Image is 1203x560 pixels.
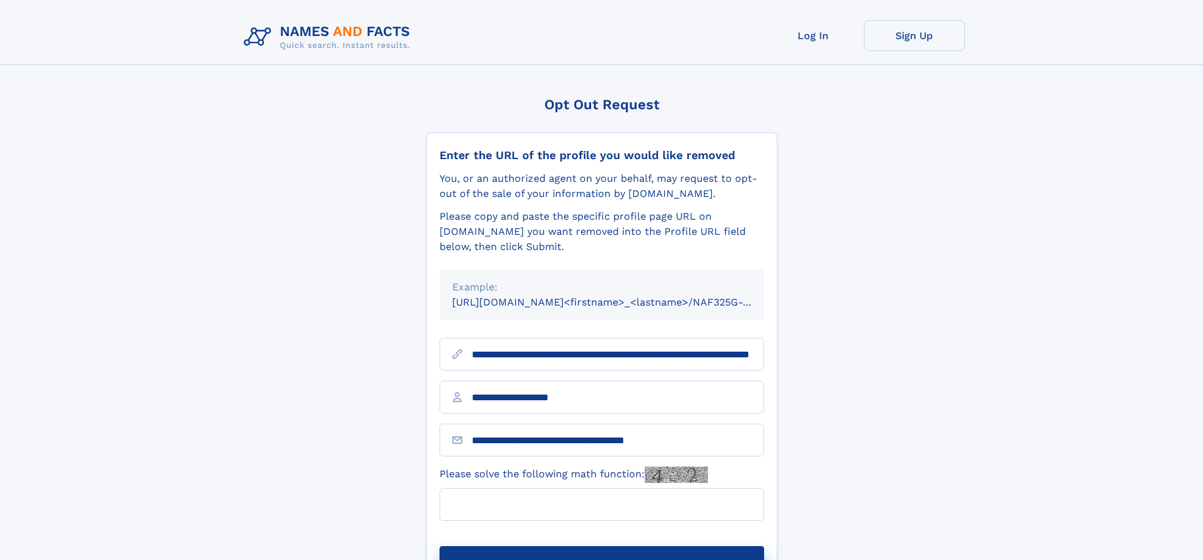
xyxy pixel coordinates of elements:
div: Opt Out Request [426,97,777,112]
small: [URL][DOMAIN_NAME]<firstname>_<lastname>/NAF325G-xxxxxxxx [452,296,788,308]
div: Enter the URL of the profile you would like removed [440,148,764,162]
label: Please solve the following math function: [440,467,708,483]
a: Log In [763,20,864,51]
a: Sign Up [864,20,965,51]
div: Example: [452,280,751,295]
div: Please copy and paste the specific profile page URL on [DOMAIN_NAME] you want removed into the Pr... [440,209,764,254]
img: Logo Names and Facts [239,20,421,54]
div: You, or an authorized agent on your behalf, may request to opt-out of the sale of your informatio... [440,171,764,201]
